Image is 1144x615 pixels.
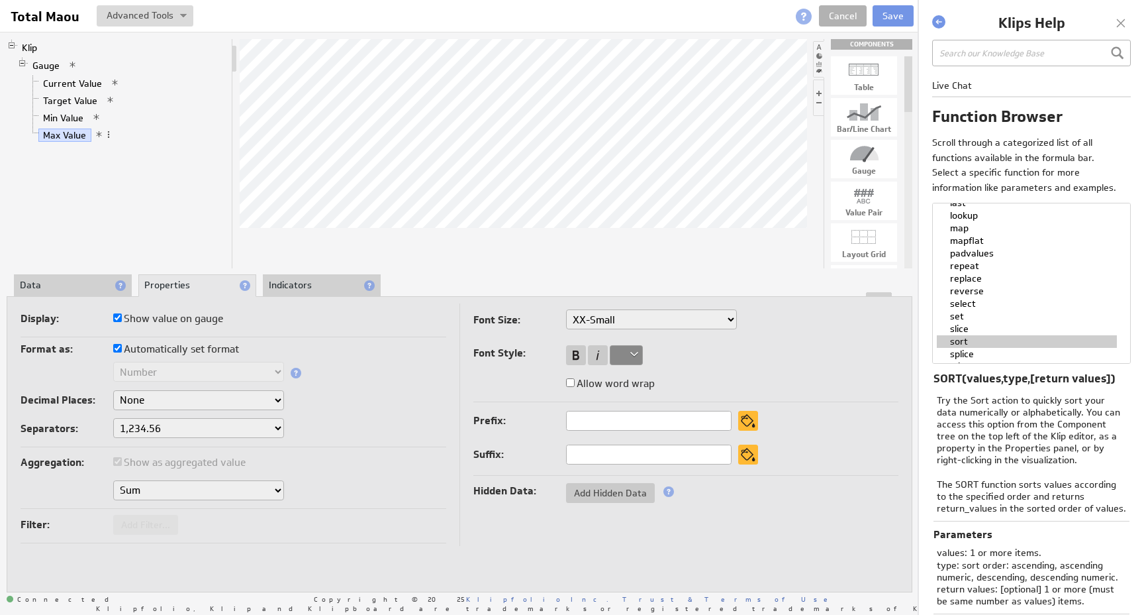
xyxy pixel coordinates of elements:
h1: Function Browser [932,105,1131,127]
a: Klipfolio Inc. [466,594,608,604]
a: Target Value [38,94,103,107]
label: Filter: [21,516,113,534]
label: Show as aggregated value [113,453,246,472]
h1: Klips Help [949,13,1114,33]
div: Layout Grid [831,251,897,258]
label: Allow word wrap [566,374,655,393]
span: type [1003,371,1027,386]
a: Max Value [38,129,91,142]
div: Table [831,84,897,91]
label: Display: [21,309,113,328]
span: View applied actions [68,60,77,70]
li: Hide or show the component palette [813,41,824,78]
option: mapflat [937,235,1117,247]
label: Font Style: [473,344,566,363]
div: Bar/Line Chart [831,125,897,133]
li: Indicators [263,274,381,297]
option: reverse [937,285,1117,298]
option: sort [937,335,1117,348]
option: lookup [937,209,1117,222]
span: Copyright © 2025 [314,596,608,602]
input: Show value on gauge [113,313,122,322]
div: ( ) [933,372,1129,386]
option: slice [937,323,1117,335]
div: Parameters [933,528,1129,541]
img: button-savedrop.png [180,14,187,19]
span: View applied actions [92,113,101,122]
button: Add Filter... [113,515,178,535]
label: Automatically set format [113,340,239,359]
li: Hide or show the component controls palette [813,80,824,116]
li: Properties [138,274,256,297]
span: View applied actions [95,130,104,139]
input: Automatically set format [113,344,122,353]
a: Klip [17,41,42,54]
input: Allow word wrap [566,378,575,387]
option: map [937,222,1117,235]
span: Connected: ID: dpnc-25 Online: true [7,596,117,604]
li: Data [14,274,132,297]
span: Klipfolio, Klip and Klipboard are trademarks or registered trademarks of Klipfolio Inc. [96,605,1055,612]
a: Trust & Terms of Use [622,594,837,604]
label: Aggregation: [21,453,113,472]
option: repeat [937,260,1117,272]
a: Gauge [28,59,65,72]
span: values [967,371,1001,386]
label: Format as: [21,340,113,359]
option: select [937,298,1117,310]
option: padvalues [937,247,1117,260]
option: set [937,310,1117,323]
label: Separators: [21,419,113,438]
div: values: 1 or more items. type: sort order: ascending, ascending numeric, descending, descending n... [937,541,1126,607]
div: Value Pair [831,209,897,217]
option: replace [937,272,1117,285]
span: View applied actions [106,95,115,105]
option: splice [937,348,1117,361]
input: Show as aggregated value [113,457,122,466]
span: More actions [104,130,113,139]
a: Current Value [38,77,107,90]
input: Total Maou [5,5,89,28]
input: Search our Knowledge Base [932,40,1131,66]
label: Prefix: [473,412,566,430]
span: Add Filter... [113,519,178,531]
div: Try the Sort action to quickly sort your data numerically or alphabetically. You can access this ... [937,394,1126,515]
label: Suffix: [473,445,566,464]
p: Scroll through a categorized list of all functions available in the formula bar. Select a specifi... [932,135,1123,195]
a: Min Value [38,111,89,125]
div: Gauge [831,167,897,175]
button: Add Hidden Data [566,483,655,503]
label: Font Size: [473,311,566,329]
button: Save [873,5,914,27]
label: Hidden Data: [473,482,566,500]
label: Decimal Places: [21,391,113,410]
span: , , [967,371,1111,386]
span: View applied actions [111,78,120,87]
span: Add Hidden Data [566,487,655,499]
label: Show value on gauge [113,309,223,328]
option: last [937,197,1117,209]
span: sort [933,371,962,386]
a: Cancel [819,5,867,27]
div: Live Chat [932,80,1131,91]
option: trim [937,361,1117,373]
span: [return values] [1030,371,1111,386]
div: Drag & drop components onto the workspace [831,39,912,50]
